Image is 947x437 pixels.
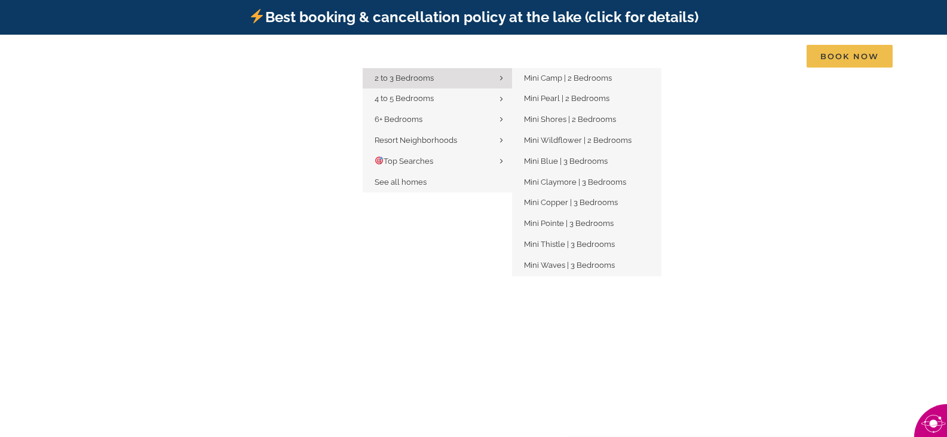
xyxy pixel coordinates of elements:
[524,157,608,166] span: Mini Blue | 3 Bedrooms
[477,44,548,68] a: Things to do
[235,216,712,241] h1: [GEOGRAPHIC_DATA], [GEOGRAPHIC_DATA], [US_STATE]
[375,157,433,166] span: Top Searches
[363,44,893,68] nav: Main Menu
[575,52,637,60] span: Deals & More
[512,151,661,172] a: Mini Blue | 3 Bedrooms
[675,44,715,68] a: About
[375,178,427,187] span: See all homes
[575,44,648,68] a: Deals & More
[512,130,661,151] a: Mini Wildflower | 2 Bedrooms
[524,136,632,145] span: Mini Wildflower | 2 Bedrooms
[524,115,616,124] span: Mini Shores | 2 Bedrooms
[512,234,661,255] a: Mini Thistle | 3 Bedrooms
[363,44,450,68] a: Vacation homes
[524,219,614,228] span: Mini Pointe | 3 Bedrooms
[363,151,512,172] a: 🎯Top Searches
[363,68,512,89] a: 2 to 3 Bedrooms
[363,172,512,193] a: See all homes
[249,8,698,26] a: Best booking & cancellation policy at the lake (click for details)
[512,213,661,234] a: Mini Pointe | 3 Bedrooms
[512,172,661,193] a: Mini Claymore | 3 Bedrooms
[250,9,264,23] img: ⚡️
[363,130,512,151] a: Resort Neighborhoods
[524,240,615,249] span: Mini Thistle | 3 Bedrooms
[375,94,434,103] span: 4 to 5 Bedrooms
[384,249,563,328] iframe: Branson Family Retreats - Opens on Book page - Availability/Property Search Widget
[807,45,893,68] span: Book Now
[524,74,612,82] span: Mini Camp | 2 Bedrooms
[512,255,661,276] a: Mini Waves | 3 Bedrooms
[363,52,439,60] span: Vacation homes
[512,109,661,130] a: Mini Shores | 2 Bedrooms
[807,44,893,68] a: Book Now
[375,74,434,82] span: 2 to 3 Bedrooms
[742,52,780,60] span: Contact
[524,261,615,270] span: Mini Waves | 3 Bedrooms
[524,178,626,187] span: Mini Claymore | 3 Bedrooms
[512,88,661,109] a: Mini Pearl | 2 Bedrooms
[252,173,695,215] b: Find that Vacation Feeling
[375,115,422,124] span: 6+ Bedrooms
[477,52,537,60] span: Things to do
[524,94,609,103] span: Mini Pearl | 2 Bedrooms
[363,88,512,109] a: 4 to 5 Bedrooms
[742,44,780,68] a: Contact
[512,68,661,89] a: Mini Camp | 2 Bedrooms
[524,198,618,207] span: Mini Copper | 3 Bedrooms
[375,157,383,164] img: 🎯
[375,136,457,145] span: Resort Neighborhoods
[512,192,661,213] a: Mini Copper | 3 Bedrooms
[363,109,512,130] a: 6+ Bedrooms
[54,47,257,74] img: Branson Family Retreats Logo
[675,52,704,60] span: About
